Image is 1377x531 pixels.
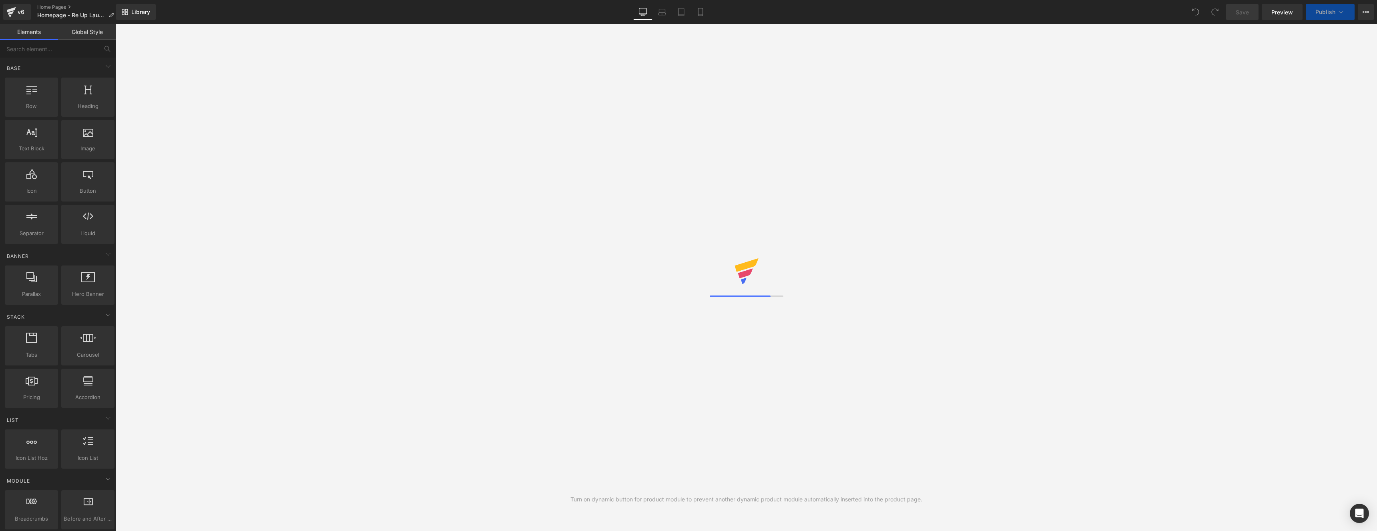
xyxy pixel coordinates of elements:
[64,515,112,523] span: Before and After Images
[7,144,56,153] span: Text Block
[64,454,112,462] span: Icon List
[7,229,56,238] span: Separator
[1236,8,1249,16] span: Save
[6,477,31,485] span: Module
[37,12,105,18] span: Homepage - Re Up Launch
[7,290,56,298] span: Parallax
[6,313,26,321] span: Stack
[64,102,112,110] span: Heading
[116,4,156,20] a: New Library
[7,351,56,359] span: Tabs
[64,393,112,401] span: Accordion
[570,495,922,504] div: Turn on dynamic button for product module to prevent another dynamic product module automatically...
[58,24,116,40] a: Global Style
[3,4,31,20] a: v6
[1207,4,1223,20] button: Redo
[1271,8,1293,16] span: Preview
[64,351,112,359] span: Carousel
[64,290,112,298] span: Hero Banner
[64,144,112,153] span: Image
[1315,9,1335,15] span: Publish
[37,4,120,10] a: Home Pages
[16,7,26,17] div: v6
[633,4,652,20] a: Desktop
[64,229,112,238] span: Liquid
[6,252,30,260] span: Banner
[131,8,150,16] span: Library
[7,102,56,110] span: Row
[1350,504,1369,523] div: Open Intercom Messenger
[7,187,56,195] span: Icon
[1358,4,1374,20] button: More
[691,4,710,20] a: Mobile
[7,515,56,523] span: Breadcrumbs
[1188,4,1204,20] button: Undo
[7,393,56,401] span: Pricing
[64,187,112,195] span: Button
[6,416,20,424] span: List
[1306,4,1355,20] button: Publish
[672,4,691,20] a: Tablet
[6,64,22,72] span: Base
[1262,4,1303,20] a: Preview
[652,4,672,20] a: Laptop
[7,454,56,462] span: Icon List Hoz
